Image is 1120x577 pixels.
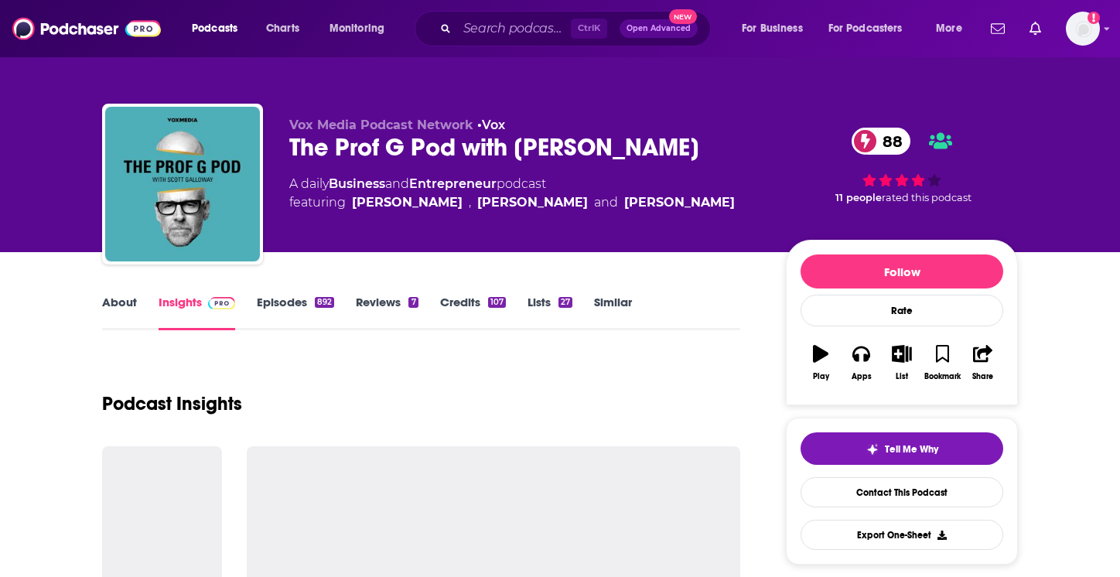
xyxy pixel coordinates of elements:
[972,372,993,381] div: Share
[924,372,961,381] div: Bookmark
[289,193,735,212] span: featuring
[429,11,726,46] div: Search podcasts, credits, & more...
[457,16,571,41] input: Search podcasts, credits, & more...
[885,443,938,456] span: Tell Me Why
[1088,12,1100,24] svg: Add a profile image
[731,16,822,41] button: open menu
[801,477,1003,507] a: Contact This Podcast
[181,16,258,41] button: open menu
[852,128,910,155] a: 88
[594,193,618,212] span: and
[257,295,334,330] a: Episodes892
[528,295,572,330] a: Lists27
[159,295,235,330] a: InsightsPodchaser Pro
[1066,12,1100,46] span: Logged in as nbaderrubenstein
[985,15,1011,42] a: Show notifications dropdown
[477,193,588,212] a: [PERSON_NAME]
[289,118,473,132] span: Vox Media Podcast Network
[852,372,872,381] div: Apps
[488,297,506,308] div: 107
[1066,12,1100,46] img: User Profile
[356,295,418,330] a: Reviews7
[627,25,691,32] span: Open Advanced
[818,16,925,41] button: open menu
[558,297,572,308] div: 27
[841,335,881,391] button: Apps
[813,372,829,381] div: Play
[1023,15,1047,42] a: Show notifications dropdown
[571,19,607,39] span: Ctrl K
[12,14,161,43] img: Podchaser - Follow, Share and Rate Podcasts
[828,18,903,39] span: For Podcasters
[208,297,235,309] img: Podchaser Pro
[102,392,242,415] h1: Podcast Insights
[882,192,971,203] span: rated this podcast
[319,16,405,41] button: open menu
[742,18,803,39] span: For Business
[266,18,299,39] span: Charts
[624,193,735,212] a: [PERSON_NAME]
[786,118,1018,213] div: 88 11 peoplerated this podcast
[289,175,735,212] div: A daily podcast
[922,335,962,391] button: Bookmark
[835,192,882,203] span: 11 people
[1066,12,1100,46] button: Show profile menu
[801,432,1003,465] button: tell me why sparkleTell Me Why
[105,107,260,261] img: The Prof G Pod with Scott Galloway
[315,297,334,308] div: 892
[440,295,506,330] a: Credits107
[882,335,922,391] button: List
[192,18,237,39] span: Podcasts
[329,176,385,191] a: Business
[469,193,471,212] span: ,
[801,520,1003,550] button: Export One-Sheet
[669,9,697,24] span: New
[801,335,841,391] button: Play
[963,335,1003,391] button: Share
[936,18,962,39] span: More
[477,118,505,132] span: •
[482,118,505,132] a: Vox
[801,254,1003,288] button: Follow
[925,16,982,41] button: open menu
[866,443,879,456] img: tell me why sparkle
[620,19,698,38] button: Open AdvancedNew
[256,16,309,41] a: Charts
[896,372,908,381] div: List
[867,128,910,155] span: 88
[801,295,1003,326] div: Rate
[330,18,384,39] span: Monitoring
[102,295,137,330] a: About
[385,176,409,191] span: and
[594,295,632,330] a: Similar
[409,176,497,191] a: Entrepreneur
[352,193,463,212] a: [PERSON_NAME]
[408,297,418,308] div: 7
